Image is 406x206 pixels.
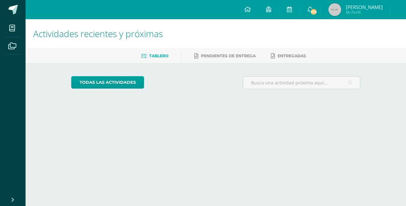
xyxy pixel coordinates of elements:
[271,51,306,61] a: Entregadas
[328,3,341,16] img: 45x45
[33,28,163,40] span: Actividades recientes y próximas
[149,53,168,58] span: Tablero
[141,51,168,61] a: Tablero
[278,53,306,58] span: Entregadas
[71,76,144,89] a: todas las Actividades
[346,4,383,10] span: [PERSON_NAME]
[310,8,317,15] span: 279
[346,10,383,15] span: Mi Perfil
[201,53,256,58] span: Pendientes de entrega
[243,76,360,89] input: Busca una actividad próxima aquí...
[194,51,256,61] a: Pendientes de entrega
